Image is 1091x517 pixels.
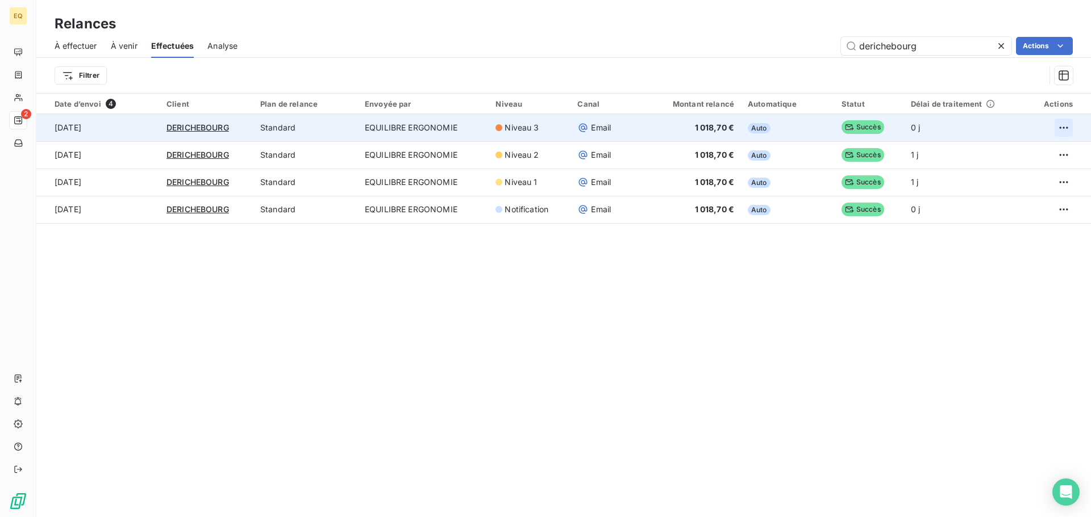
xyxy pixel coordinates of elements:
div: Statut [842,99,897,108]
div: Canal [577,99,624,108]
span: 4 [106,99,116,109]
button: Filtrer [55,66,107,85]
td: EQUILIBRE ERGONOMIE [358,196,489,223]
span: Succès [842,120,884,134]
span: À effectuer [55,40,97,52]
div: Plan de relance [260,99,351,108]
span: Email [591,122,611,133]
div: Actions [1031,99,1073,108]
td: [DATE] [36,196,160,223]
td: Standard [253,141,358,169]
span: Notification [505,204,548,215]
span: Email [591,149,611,161]
td: EQUILIBRE ERGONOMIE [358,114,489,141]
span: DERICHEBOURG [166,150,229,159]
td: Standard [253,196,358,223]
span: Auto [748,205,771,215]
button: Actions [1016,37,1073,55]
td: EQUILIBRE ERGONOMIE [358,141,489,169]
td: 1 j [904,169,1025,196]
span: Succès [842,203,884,216]
span: 1 018,70 € [695,177,735,187]
span: DERICHEBOURG [166,204,229,214]
span: Succès [842,175,884,189]
td: Standard [253,114,358,141]
span: DERICHEBOURG [166,177,229,187]
div: Automatique [748,99,828,108]
div: Niveau [495,99,564,108]
div: Montant relancé [638,99,734,108]
span: Client [166,99,189,108]
span: Auto [748,123,771,133]
span: Analyse [207,40,238,52]
td: EQUILIBRE ERGONOMIE [358,169,489,196]
span: Auto [748,150,771,161]
div: Envoyée par [365,99,482,108]
span: DERICHEBOURG [166,123,229,132]
span: 2 [21,109,31,119]
span: 1 018,70 € [695,150,735,159]
span: À venir [111,40,138,52]
td: [DATE] [36,141,160,169]
h3: Relances [55,14,116,34]
td: 0 j [904,196,1025,223]
span: Effectuées [151,40,194,52]
span: Auto [748,178,771,188]
td: [DATE] [36,169,160,196]
span: Niveau 1 [505,176,537,188]
td: 1 j [904,141,1025,169]
input: Rechercher [841,37,1011,55]
div: Open Intercom Messenger [1052,478,1080,506]
td: 0 j [904,114,1025,141]
span: Email [591,176,611,188]
div: EQ [9,7,27,25]
span: Email [591,204,611,215]
span: 1 018,70 € [695,123,735,132]
img: Logo LeanPay [9,492,27,510]
td: [DATE] [36,114,160,141]
div: Date d’envoi [55,99,153,109]
span: Niveau 3 [505,122,539,133]
td: Standard [253,169,358,196]
span: Niveau 2 [505,149,539,161]
span: Délai de traitement [911,99,982,108]
span: Succès [842,148,884,162]
span: 1 018,70 € [695,204,735,214]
